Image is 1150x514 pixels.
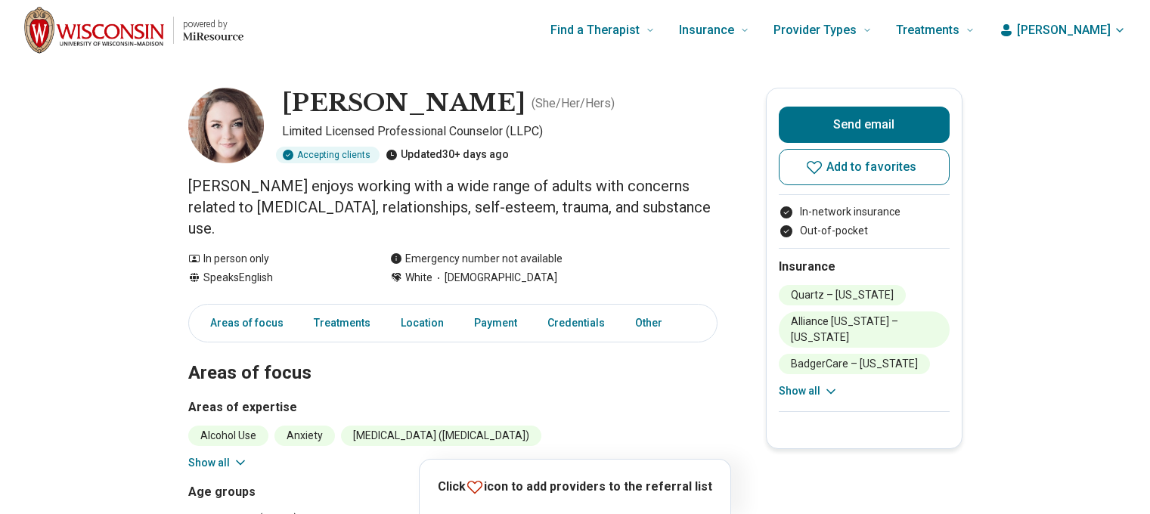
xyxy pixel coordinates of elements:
a: Other [626,308,680,339]
h2: Areas of focus [188,324,718,386]
div: Accepting clients [276,147,380,163]
a: Location [392,308,453,339]
span: Provider Types [773,20,857,41]
span: Add to favorites [826,161,917,173]
li: [MEDICAL_DATA] ([MEDICAL_DATA]) [341,426,541,446]
span: Find a Therapist [550,20,640,41]
div: Speaks English [188,270,360,286]
button: Show all [779,383,838,399]
a: Payment [465,308,526,339]
span: Insurance [679,20,734,41]
h3: Age groups [188,483,447,501]
a: Home page [24,6,243,54]
ul: Payment options [779,204,950,239]
span: Treatments [896,20,959,41]
p: Click icon to add providers to the referral list [438,477,712,496]
li: Anxiety [274,426,335,446]
a: Areas of focus [192,308,293,339]
p: [PERSON_NAME] enjoys working with a wide range of adults with concerns related to [MEDICAL_DATA],... [188,175,718,239]
li: BadgerCare – [US_STATE] [779,354,930,374]
p: ( She/Her/Hers ) [532,94,615,113]
p: powered by [183,18,243,30]
div: Emergency number not available [390,251,563,267]
span: [PERSON_NAME] [1017,21,1111,39]
span: White [405,270,432,286]
button: [PERSON_NAME] [999,21,1126,39]
h1: [PERSON_NAME] [282,88,525,119]
li: In-network insurance [779,204,950,220]
a: Treatments [305,308,380,339]
span: [DEMOGRAPHIC_DATA] [432,270,557,286]
div: In person only [188,251,360,267]
div: Updated 30+ days ago [386,147,509,163]
li: Quartz – [US_STATE] [779,285,906,305]
button: Add to favorites [779,149,950,185]
p: Limited Licensed Professional Counselor (LLPC) [282,122,718,141]
img: Kayla Swanson, Limited Licensed Professional Counselor (LLPC) [188,88,264,163]
li: Alcohol Use [188,426,268,446]
li: Alliance [US_STATE] – [US_STATE] [779,311,950,348]
h2: Insurance [779,258,950,276]
button: Show all [188,455,248,471]
li: Out-of-pocket [779,223,950,239]
h3: Areas of expertise [188,398,718,416]
a: Credentials [538,308,614,339]
button: Send email [779,107,950,143]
